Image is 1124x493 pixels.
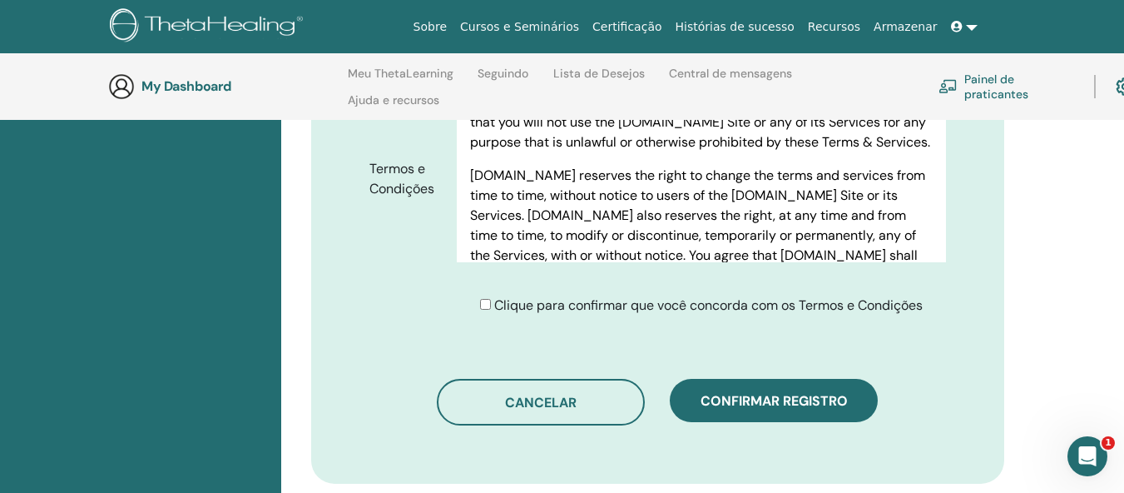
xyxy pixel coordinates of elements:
a: Meu ThetaLearning [348,67,453,93]
p: [DOMAIN_NAME] reserves the right to change the terms and services from time to time, without noti... [470,166,933,326]
label: Termos e Condições [357,153,458,205]
span: Cancelar [505,394,577,411]
a: Recursos [801,12,867,42]
a: Sobre [407,12,453,42]
a: Certificação [586,12,668,42]
a: Ajuda e recursos [348,93,439,120]
a: Cursos e Seminários [453,12,586,42]
a: Central de mensagens [669,67,792,93]
img: generic-user-icon.jpg [108,73,135,100]
img: logo.png [110,8,309,46]
h3: My Dashboard [141,78,308,94]
span: 1 [1102,436,1115,450]
img: chalkboard-teacher.svg [938,79,958,93]
iframe: Intercom live chat [1067,436,1107,476]
button: Confirmar registro [670,379,878,422]
button: Cancelar [437,379,645,426]
a: Histórias de sucesso [669,12,801,42]
a: Painel de praticantes [938,68,1074,105]
a: Seguindo [478,67,528,93]
a: Lista de Desejos [553,67,645,93]
span: Confirmar registro [701,392,848,410]
a: Armazenar [867,12,943,42]
span: Clique para confirmar que você concorda com os Termos e Condições [494,296,923,314]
